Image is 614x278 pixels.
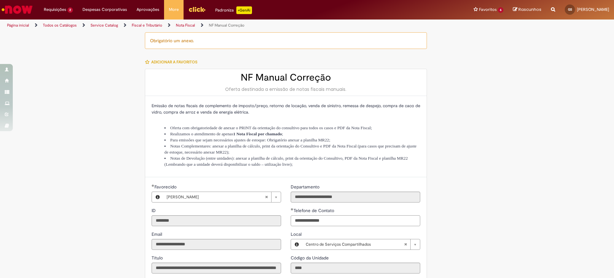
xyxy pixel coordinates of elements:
[188,4,206,14] img: click_logo_yellow_360x200.png
[577,7,609,12] span: [PERSON_NAME]
[164,156,408,167] span: Notas de Devolução (entre unidades): anexar a planilha de cálculo, print da orientação do Consult...
[152,103,420,115] span: Emissão de notas fiscais de complemento de imposto/preço, retorno de locação, venda de sinistro, ...
[91,23,118,28] a: Service Catalog
[163,192,281,202] a: [PERSON_NAME]Limpar campo Favorecido
[1,3,34,16] img: ServiceNow
[43,23,77,28] a: Todos os Catálogos
[152,255,164,261] label: Somente leitura - Título
[83,6,127,13] span: Despesas Corporativas
[294,208,335,213] span: Telefone de Contato
[215,6,252,14] div: Padroniza
[152,207,157,214] label: Somente leitura - ID
[132,23,162,28] a: Fiscal e Tributário
[164,144,417,155] span: Notas Complementares: anexar a planilha de cálculo, print da orientação do Consultivo e PDF da No...
[306,239,404,250] span: Centro de Serviços Compartilhados
[5,20,405,31] ul: Trilhas de página
[401,239,410,250] abbr: Limpar campo Local
[152,263,281,274] input: Título
[145,32,427,49] div: Obrigatório um anexo.
[170,138,330,142] span: Para emissões que sejam necessários ajustes de estoque: Obrigatório anexar a planilha MR22;
[291,208,294,210] span: Obrigatório Preenchido
[167,192,265,202] span: [PERSON_NAME]
[7,23,29,28] a: Página inicial
[176,23,195,28] a: Nota Fiscal
[44,6,66,13] span: Requisições
[169,6,179,13] span: More
[291,215,420,226] input: Telefone de Contato
[152,231,163,237] label: Somente leitura - Email
[518,6,541,12] span: Rascunhos
[291,255,330,261] label: Somente leitura - Código da Unidade
[513,7,541,13] a: Rascunhos
[152,208,157,213] span: Somente leitura - ID
[152,86,420,92] div: Oferta destinada a emissão de notas fiscais manuais.
[137,6,159,13] span: Aprovações
[233,131,282,136] strong: 1 Nota Fiscal por chamado
[152,215,281,226] input: ID
[67,7,73,13] span: 2
[262,192,271,202] abbr: Limpar campo Favorecido
[151,60,197,65] span: Adicionar a Favoritos
[291,184,321,190] label: Somente leitura - Departamento
[152,184,154,187] span: Obrigatório Preenchido
[152,72,420,83] h2: NF Manual Correção
[154,184,178,190] span: Necessários - Favorecido
[568,7,572,12] span: GS
[479,6,497,13] span: Favoritos
[236,6,252,14] p: +GenAi
[152,192,163,202] button: Favorecido, Visualizar este registro Gleydson De Moura Souza
[145,55,201,69] button: Adicionar a Favoritos
[291,231,303,237] span: Local
[303,239,420,250] a: Centro de Serviços CompartilhadosLimpar campo Local
[498,7,503,13] span: 6
[152,239,281,250] input: Email
[291,239,303,250] button: Local, Visualizar este registro Centro de Serviços Compartilhados
[291,192,420,203] input: Departamento
[291,263,420,274] input: Código da Unidade
[209,23,244,28] a: NF Manual Correção
[170,125,372,130] span: Oferta com obrigatoriedade de anexar o PRINT da orientação do consultivo para todos os casos e PD...
[170,131,283,136] span: Realizamos o atendimento de apenas ;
